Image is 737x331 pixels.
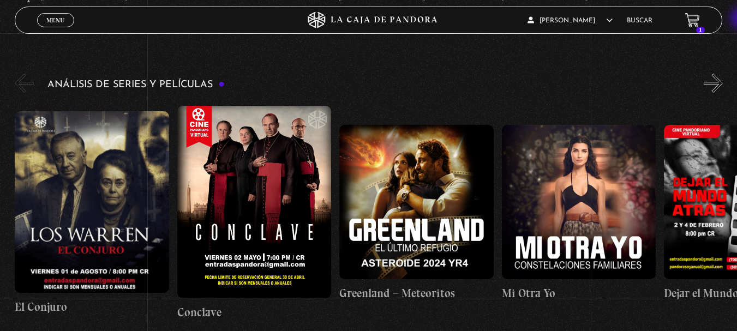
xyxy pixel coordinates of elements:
button: Previous [15,74,34,93]
span: Cerrar [43,26,68,34]
h4: Mi Otra Yo [502,285,656,302]
h4: El Conjuro [15,298,169,316]
button: Next [704,74,723,93]
h3: Análisis de series y películas [47,80,225,90]
a: Conclave [177,101,332,326]
a: Mi Otra Yo [502,101,656,326]
a: Greenland – Meteoritos [339,101,494,326]
span: 1 [696,27,705,33]
a: 1 [685,13,700,28]
span: [PERSON_NAME] [528,17,613,24]
span: Menu [46,17,64,23]
a: El Conjuro [15,101,169,326]
h4: Conclave [177,304,332,321]
h4: Greenland – Meteoritos [339,285,494,302]
a: Buscar [627,17,652,24]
